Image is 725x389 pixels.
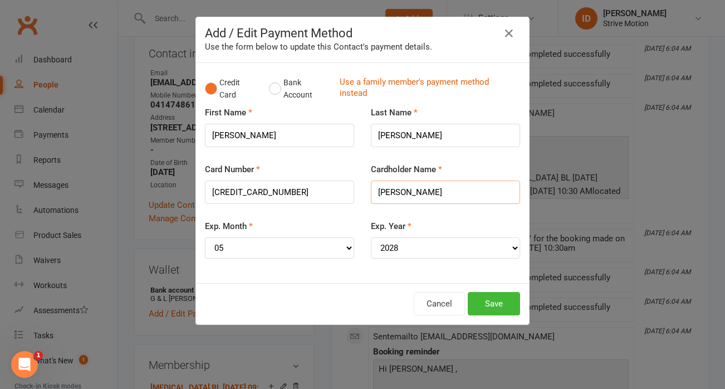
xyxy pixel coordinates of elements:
label: Last Name [371,106,418,119]
label: First Name [205,106,252,119]
input: Name on card [371,181,520,204]
label: Exp. Month [205,220,253,233]
button: Bank Account [269,72,331,106]
input: XXXX-XXXX-XXXX-XXXX [205,181,354,204]
button: Cancel [414,292,465,315]
button: Credit Card [205,72,257,106]
iframe: Intercom live chat [11,351,38,378]
a: Use a family member's payment method instead [340,76,515,101]
button: Close [500,25,518,42]
label: Cardholder Name [371,163,442,176]
span: 1 [34,351,43,360]
h4: Add / Edit Payment Method [205,26,520,40]
label: Exp. Year [371,220,412,233]
div: Use the form below to update this Contact's payment details. [205,40,520,54]
button: Save [468,292,520,315]
label: Card Number [205,163,260,176]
